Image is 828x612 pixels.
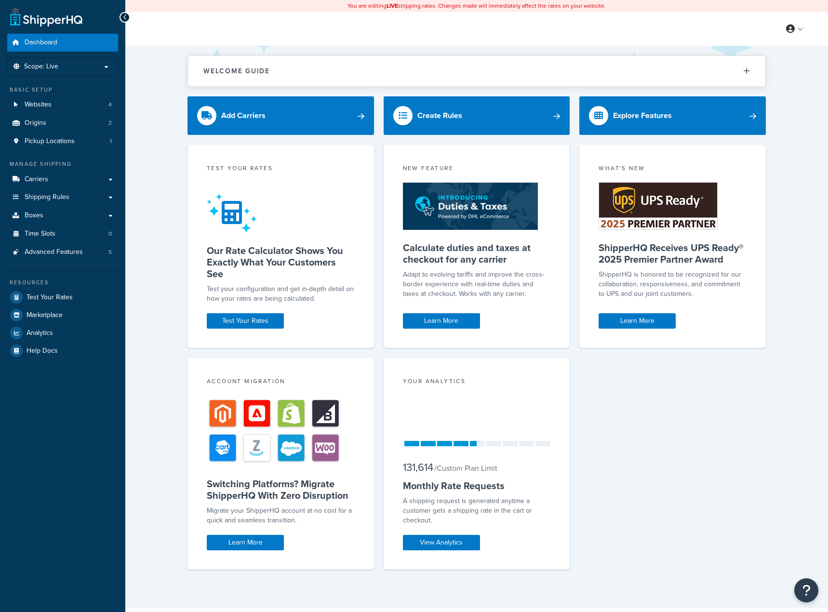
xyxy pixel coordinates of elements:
[7,243,118,261] li: Advanced Features
[203,67,270,75] h2: Welcome Guide
[207,478,355,501] h5: Switching Platforms? Migrate ShipperHQ With Zero Disruption
[207,377,355,388] div: Account Migration
[7,86,118,94] div: Basic Setup
[7,96,118,114] li: Websites
[25,175,48,184] span: Carriers
[221,109,266,122] div: Add Carriers
[27,293,73,302] span: Test Your Rates
[25,212,43,220] span: Boxes
[403,377,551,388] div: Your Analytics
[207,245,355,279] h5: Our Rate Calculator Shows You Exactly What Your Customers See
[188,56,765,86] button: Welcome Guide
[108,119,112,127] span: 2
[579,96,766,135] a: Explore Features
[207,164,355,175] div: Test your rates
[25,248,83,256] span: Advanced Features
[7,171,118,188] a: Carriers
[403,535,480,550] a: View Analytics
[207,506,355,525] div: Migrate your ShipperHQ account at no cost for a quick and seamless transition.
[207,535,284,550] a: Learn More
[599,270,747,299] p: ShipperHQ is honored to be recognized for our collaboration, responsiveness, and commitment to UP...
[110,137,112,146] span: 1
[25,119,46,127] span: Origins
[207,313,284,329] a: Test Your Rates
[599,164,747,175] div: What's New
[25,193,69,201] span: Shipping Rules
[7,289,118,306] a: Test Your Rates
[27,347,58,355] span: Help Docs
[599,313,676,329] a: Learn More
[7,225,118,243] a: Time Slots0
[403,164,551,175] div: New Feature
[7,188,118,206] a: Shipping Rules
[25,101,52,109] span: Websites
[108,101,112,109] span: 4
[7,34,118,52] a: Dashboard
[7,342,118,359] a: Help Docs
[7,207,118,225] a: Boxes
[403,313,480,329] a: Learn More
[27,329,53,337] span: Analytics
[403,242,551,265] h5: Calculate duties and taxes at checkout for any carrier
[207,284,355,304] div: Test your configuration and get in-depth detail on how your rates are being calculated.
[7,96,118,114] a: Websites4
[403,496,551,525] div: A shipping request is generated anytime a customer gets a shipping rate in the cart or checkout.
[25,39,57,47] span: Dashboard
[403,459,433,475] span: 131,614
[7,133,118,150] a: Pickup Locations1
[403,270,551,299] p: Adapt to evolving tariffs and improve the cross-border experience with real-time duties and taxes...
[7,114,118,132] li: Origins
[7,133,118,150] li: Pickup Locations
[7,225,118,243] li: Time Slots
[7,114,118,132] a: Origins2
[7,160,118,168] div: Manage Shipping
[434,463,497,474] small: / Custom Plan Limit
[387,1,398,10] b: LIVE
[187,96,374,135] a: Add Carriers
[108,230,112,238] span: 0
[108,248,112,256] span: 5
[7,243,118,261] a: Advanced Features5
[403,480,551,492] h5: Monthly Rate Requests
[24,63,58,71] span: Scope: Live
[417,109,462,122] div: Create Rules
[27,311,63,319] span: Marketplace
[7,279,118,287] div: Resources
[7,306,118,324] a: Marketplace
[613,109,672,122] div: Explore Features
[7,324,118,342] a: Analytics
[25,137,75,146] span: Pickup Locations
[599,242,747,265] h5: ShipperHQ Receives UPS Ready® 2025 Premier Partner Award
[794,578,818,602] button: Open Resource Center
[25,230,55,238] span: Time Slots
[384,96,570,135] a: Create Rules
